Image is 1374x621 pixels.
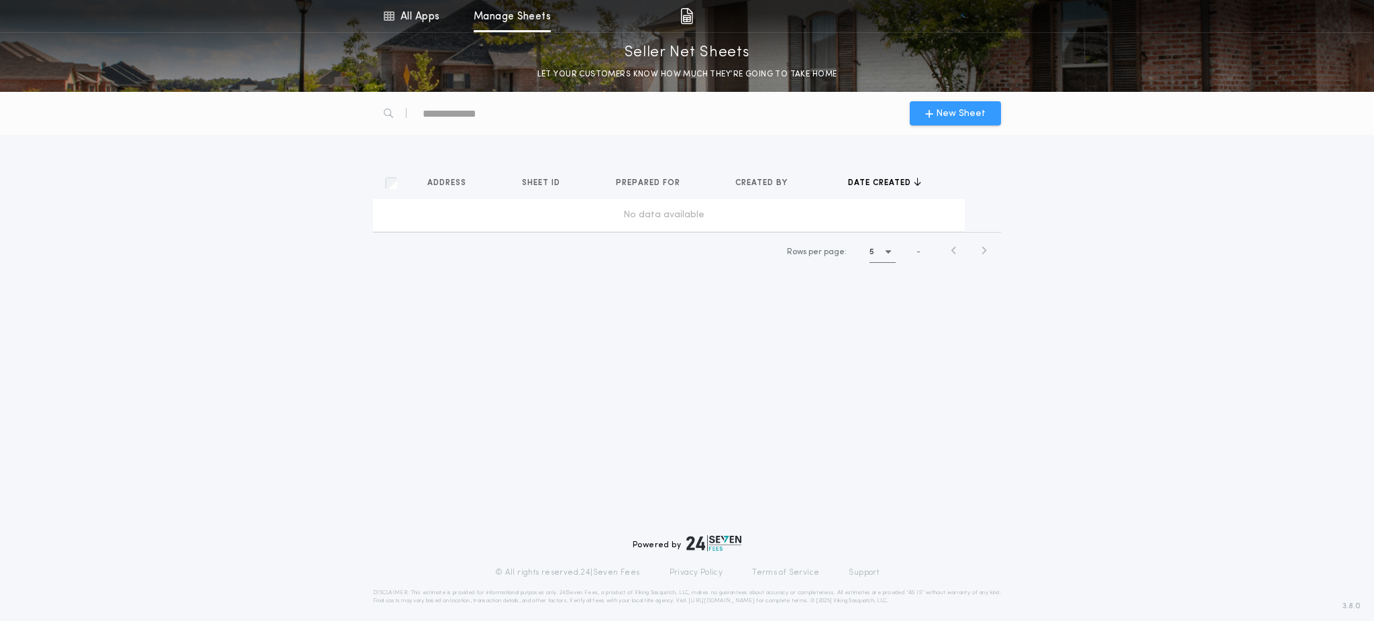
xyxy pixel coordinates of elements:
a: Privacy Policy [670,567,723,578]
span: Prepared for [616,178,683,188]
span: Created by [735,178,790,188]
div: No data available [378,209,949,222]
p: © All rights reserved. 24|Seven Fees [495,567,640,578]
p: Seller Net Sheets [625,42,750,64]
span: Rows per page: [787,248,847,256]
p: LET YOUR CUSTOMERS KNOW HOW MUCH THEY’RE GOING TO TAKE HOME [537,68,837,81]
a: Terms of Service [752,567,819,578]
button: Date created [848,176,921,190]
span: - [916,246,920,258]
span: Address [427,178,469,188]
img: img [680,8,693,24]
span: New Sheet [936,107,986,121]
button: 5 [869,241,896,263]
a: Support [849,567,879,578]
img: vs-icon [956,9,969,23]
img: logo [686,535,741,551]
span: 3.8.0 [1342,600,1361,612]
button: New Sheet [910,101,1001,125]
button: Created by [735,176,798,190]
p: DISCLAIMER: This estimate is provided for informational purposes only. 24|Seven Fees, a product o... [373,589,1001,605]
span: Date created [848,178,914,188]
button: Sheet ID [522,176,570,190]
button: Address [427,176,476,190]
div: Powered by [633,535,741,551]
h1: 5 [869,245,874,259]
a: [URL][DOMAIN_NAME] [688,598,755,604]
span: Sheet ID [522,178,563,188]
